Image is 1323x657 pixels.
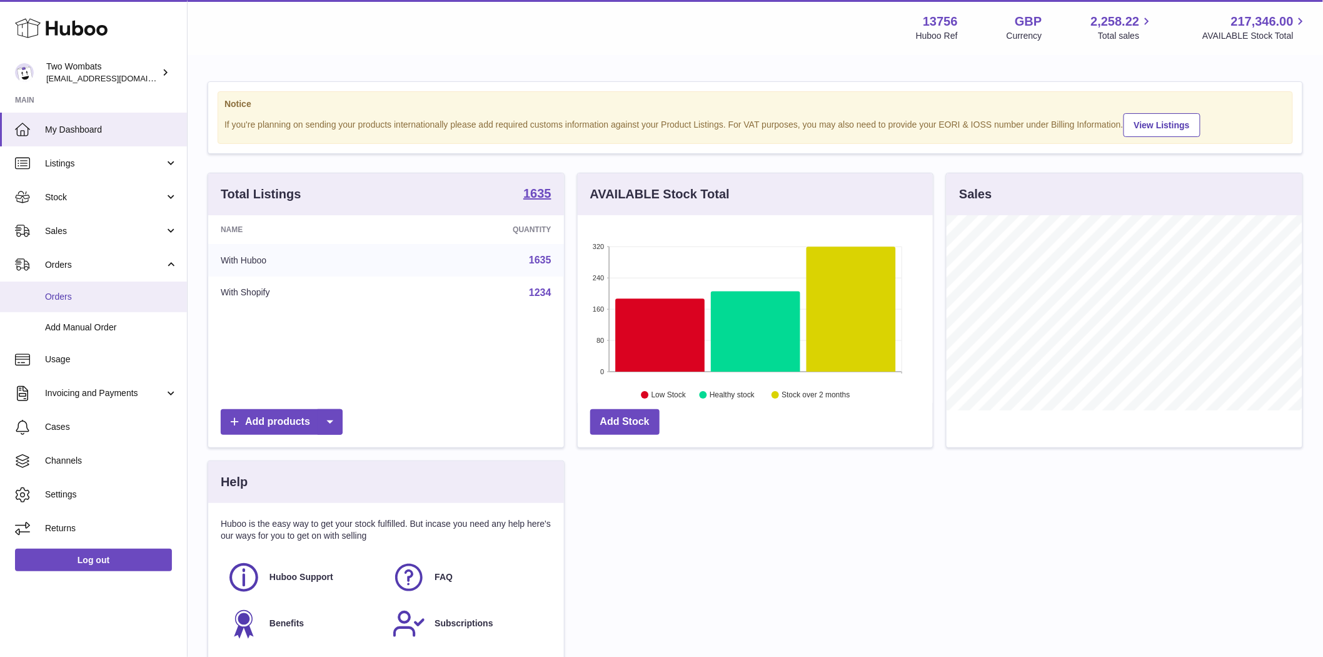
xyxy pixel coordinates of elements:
strong: Notice [224,98,1286,110]
span: AVAILABLE Stock Total [1202,30,1308,42]
strong: GBP [1015,13,1042,30]
span: Orders [45,259,164,271]
h3: Help [221,474,248,491]
span: Settings [45,489,178,501]
strong: 1635 [523,187,551,200]
span: Subscriptions [435,618,493,629]
span: Orders [45,291,178,303]
text: Healthy stock [710,391,755,400]
text: 80 [596,337,604,344]
div: Huboo Ref [916,30,958,42]
a: 1234 [529,287,551,298]
span: 2,258.22 [1091,13,1140,30]
text: 240 [593,274,604,282]
a: Add products [221,409,343,435]
span: Stock [45,191,164,203]
span: Benefits [269,618,304,629]
span: Sales [45,225,164,237]
th: Name [208,215,400,244]
div: Currency [1007,30,1042,42]
span: Usage [45,354,178,365]
h3: Total Listings [221,186,301,203]
a: Add Stock [590,409,660,435]
a: Huboo Support [227,561,380,594]
text: Low Stock [651,391,687,400]
a: 1635 [529,255,551,265]
a: View Listings [1124,113,1200,137]
span: 217,346.00 [1231,13,1294,30]
div: If you're planning on sending your products internationally please add required customs informati... [224,111,1286,137]
a: 1635 [523,187,551,202]
td: With Shopify [208,277,400,309]
td: With Huboo [208,244,400,277]
div: Two Wombats [46,61,159,84]
span: Channels [45,455,178,467]
h3: AVAILABLE Stock Total [590,186,730,203]
span: Add Manual Order [45,322,178,334]
span: FAQ [435,571,453,583]
a: FAQ [392,561,545,594]
a: 217,346.00 AVAILABLE Stock Total [1202,13,1308,42]
span: Returns [45,522,178,534]
strong: 13756 [923,13,958,30]
span: Listings [45,158,164,170]
text: 160 [593,305,604,313]
a: Subscriptions [392,607,545,641]
span: My Dashboard [45,124,178,136]
span: Cases [45,421,178,433]
span: [EMAIL_ADDRESS][DOMAIN_NAME] [46,73,184,83]
h3: Sales [959,186,992,203]
a: 2,258.22 Total sales [1091,13,1154,42]
text: 0 [600,368,604,375]
span: Huboo Support [269,571,333,583]
img: internalAdmin-13756@internal.huboo.com [15,63,34,82]
th: Quantity [400,215,564,244]
text: 320 [593,243,604,250]
a: Log out [15,549,172,571]
a: Benefits [227,607,380,641]
text: Stock over 2 months [782,391,850,400]
p: Huboo is the easy way to get your stock fulfilled. But incase you need any help here's our ways f... [221,518,551,542]
span: Total sales [1098,30,1154,42]
span: Invoicing and Payments [45,387,164,399]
